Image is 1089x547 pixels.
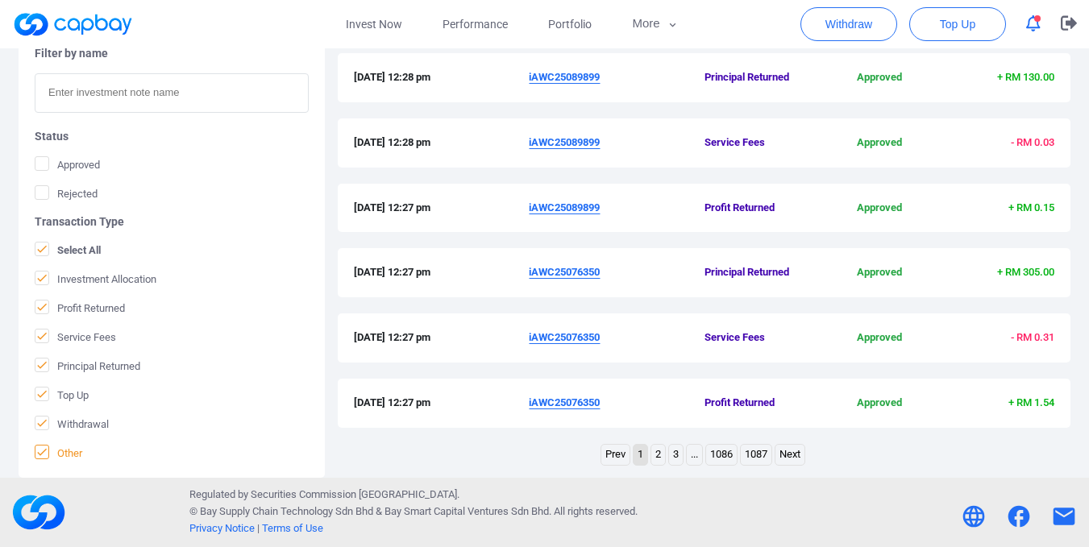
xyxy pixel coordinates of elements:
span: - RM 0.31 [1011,331,1054,343]
a: Page 3 [669,445,683,465]
span: [DATE] 12:27 pm [354,329,529,346]
span: Approved [821,395,937,412]
span: Select All [35,242,101,258]
a: ... [687,445,702,465]
a: Page 2 [651,445,665,465]
span: Top Up [35,387,89,403]
span: Principal Returned [705,69,821,86]
a: Next page [775,445,804,465]
span: Profit Returned [35,300,125,316]
h5: Filter by name [35,46,309,60]
span: Top Up [940,16,975,32]
span: Approved [821,264,937,281]
span: Service Fees [705,329,821,346]
button: Top Up [909,7,1006,41]
h5: Status [35,129,309,143]
u: iAWC25076350 [529,396,600,408]
span: + RM 1.54 [1008,396,1054,408]
a: Previous page [601,445,630,465]
span: + RM 305.00 [997,266,1054,278]
span: Withdrawal [35,416,109,432]
span: Other [35,445,82,461]
span: Portfolio [548,15,592,33]
span: Approved [35,156,100,172]
span: Service Fees [35,329,116,345]
span: [DATE] 12:28 pm [354,69,529,86]
span: [DATE] 12:27 pm [354,395,529,412]
span: Approved [821,200,937,217]
span: + RM 130.00 [997,71,1054,83]
span: Approved [821,69,937,86]
span: Profit Returned [705,395,821,412]
span: Principal Returned [35,358,140,374]
h5: Transaction Type [35,214,309,229]
span: Bay Smart Capital Ventures Sdn Bhd [384,505,549,517]
u: iAWC25076350 [529,331,600,343]
img: footerLogo [12,486,65,539]
button: Withdraw [800,7,897,41]
u: iAWC25076350 [529,266,600,278]
span: Principal Returned [705,264,821,281]
input: Enter investment note name [35,73,309,113]
span: - RM 0.03 [1011,136,1054,148]
span: Approved [821,329,937,346]
u: iAWC25089899 [529,136,600,148]
span: + RM 0.15 [1008,201,1054,213]
u: iAWC25089899 [529,71,600,83]
a: Terms of Use [262,522,323,534]
a: Page 1086 [706,445,737,465]
span: Service Fees [705,135,821,151]
a: Page 1087 [741,445,771,465]
span: Performance [443,15,508,33]
a: Privacy Notice [189,522,255,534]
span: Approved [821,135,937,151]
span: Rejected [35,185,98,201]
span: Profit Returned [705,200,821,217]
span: [DATE] 12:28 pm [354,135,529,151]
p: Regulated by Securities Commission [GEOGRAPHIC_DATA]. © Bay Supply Chain Technology Sdn Bhd & . A... [189,487,638,537]
span: Investment Allocation [35,271,156,287]
u: iAWC25089899 [529,201,600,213]
a: Page 1 is your current page [634,445,647,465]
span: [DATE] 12:27 pm [354,200,529,217]
span: [DATE] 12:27 pm [354,264,529,281]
